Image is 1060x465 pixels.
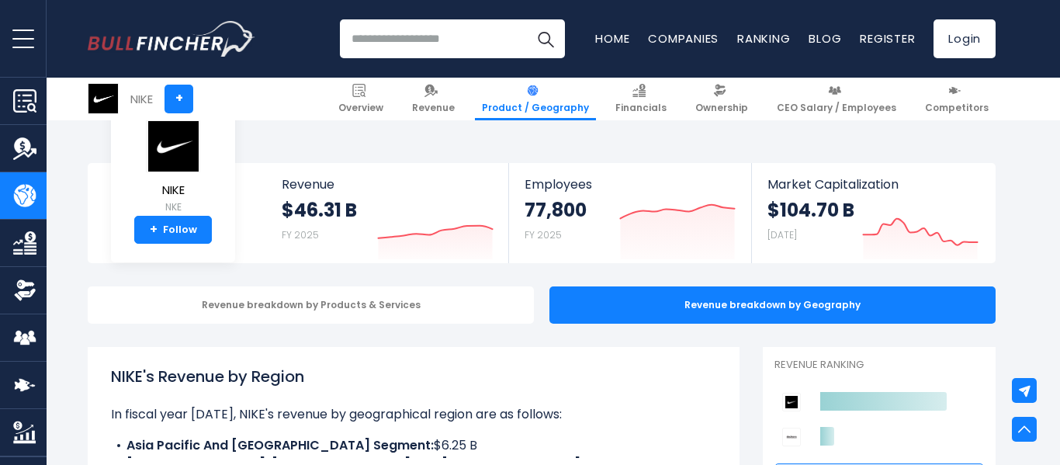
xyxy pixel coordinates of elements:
[767,228,797,241] small: [DATE]
[331,78,390,120] a: Overview
[126,436,434,454] b: Asia Pacific And [GEOGRAPHIC_DATA] Segment:
[860,30,915,47] a: Register
[737,30,790,47] a: Ranking
[648,30,719,47] a: Companies
[925,102,989,114] span: Competitors
[688,78,755,120] a: Ownership
[111,436,716,455] li: $6.25 B
[525,198,587,222] strong: 77,800
[165,85,193,113] a: +
[752,163,994,263] a: Market Capitalization $104.70 B [DATE]
[549,286,996,324] div: Revenue breakdown by Geography
[88,21,255,57] img: Bullfincher logo
[88,286,534,324] div: Revenue breakdown by Products & Services
[405,78,462,120] a: Revenue
[282,228,319,241] small: FY 2025
[774,359,984,372] p: Revenue Ranking
[150,223,158,237] strong: +
[777,102,896,114] span: CEO Salary / Employees
[475,78,596,120] a: Product / Geography
[282,198,357,222] strong: $46.31 B
[13,279,36,302] img: Ownership
[695,102,748,114] span: Ownership
[88,21,255,57] a: Go to homepage
[111,405,716,424] p: In fiscal year [DATE], NIKE's revenue by geographical region are as follows:
[338,102,383,114] span: Overview
[482,102,589,114] span: Product / Geography
[595,30,629,47] a: Home
[782,393,801,411] img: NIKE competitors logo
[145,120,201,217] a: NIKE NKE
[767,198,854,222] strong: $104.70 B
[608,78,674,120] a: Financials
[509,163,750,263] a: Employees 77,800 FY 2025
[146,120,200,172] img: NKE logo
[767,177,979,192] span: Market Capitalization
[934,19,996,58] a: Login
[266,163,509,263] a: Revenue $46.31 B FY 2025
[526,19,565,58] button: Search
[918,78,996,120] a: Competitors
[146,200,200,214] small: NKE
[770,78,903,120] a: CEO Salary / Employees
[111,365,716,388] h1: NIKE's Revenue by Region
[412,102,455,114] span: Revenue
[88,84,118,113] img: NKE logo
[782,428,801,446] img: Deckers Outdoor Corporation competitors logo
[615,102,667,114] span: Financials
[146,184,200,197] span: NIKE
[134,216,212,244] a: +Follow
[525,177,735,192] span: Employees
[282,177,494,192] span: Revenue
[130,90,153,108] div: NIKE
[809,30,841,47] a: Blog
[525,228,562,241] small: FY 2025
